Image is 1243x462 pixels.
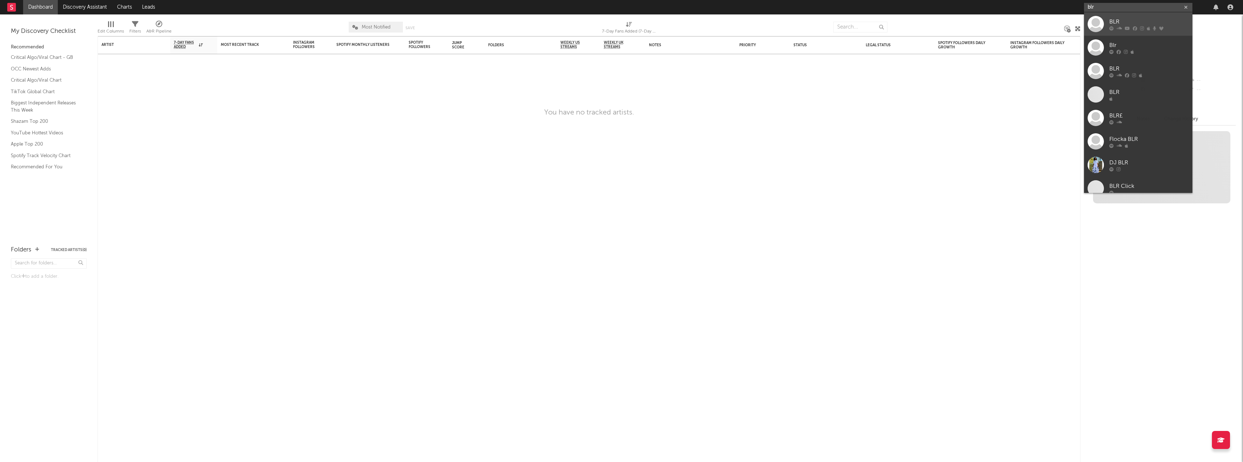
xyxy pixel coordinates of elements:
[146,27,172,36] div: A&R Pipeline
[11,43,87,52] div: Recommended
[362,25,391,30] span: Most Notified
[1084,177,1192,200] a: BLR Click
[51,248,87,252] button: Tracked Artists(0)
[11,88,79,96] a: TikTok Global Chart
[1109,41,1189,49] div: Blr
[1109,64,1189,73] div: BLR
[146,18,172,39] div: A&R Pipeline
[1084,130,1192,153] a: Flocka BLR
[11,27,87,36] div: My Discovery Checklist
[602,27,656,36] div: 7-Day Fans Added (7-Day Fans Added)
[405,26,415,30] button: Save
[11,152,79,160] a: Spotify Track Velocity Chart
[129,18,141,39] div: Filters
[602,18,656,39] div: 7-Day Fans Added (7-Day Fans Added)
[1188,76,1236,85] div: --
[1084,59,1192,83] a: BLR
[11,258,87,269] input: Search for folders...
[1084,83,1192,106] a: BLR
[739,43,768,47] div: Priority
[11,129,79,137] a: YouTube Hottest Videos
[129,27,141,36] div: Filters
[866,43,913,47] div: Legal Status
[1188,85,1236,95] div: --
[293,40,318,49] div: Instagram Followers
[1084,36,1192,59] a: Blr
[1109,182,1189,190] div: BLR Click
[1084,12,1192,36] a: BLR
[11,53,79,61] a: Critical Algo/Viral Chart - GB
[833,22,887,33] input: Search...
[452,41,470,49] div: Jump Score
[604,40,631,49] span: Weekly UK Streams
[11,272,87,281] div: Click to add a folder.
[336,43,391,47] div: Spotify Monthly Listeners
[11,76,79,84] a: Critical Algo/Viral Chart
[1109,135,1189,143] div: Flocka BLR
[102,43,156,47] div: Artist
[1010,41,1064,49] div: Instagram Followers Daily Growth
[1109,111,1189,120] div: BLR£
[938,41,992,49] div: Spotify Followers Daily Growth
[1084,106,1192,130] a: BLR£
[98,27,124,36] div: Edit Columns
[98,18,124,39] div: Edit Columns
[11,99,79,114] a: Biggest Independent Releases This Week
[221,43,275,47] div: Most Recent Track
[544,108,634,117] div: You have no tracked artists.
[11,140,79,148] a: Apple Top 200
[1109,17,1189,26] div: BLR
[1084,153,1192,177] a: DJ BLR
[560,40,586,49] span: Weekly US Streams
[11,163,79,171] a: Recommended For You
[488,43,542,47] div: Folders
[11,117,79,125] a: Shazam Top 200
[174,40,197,49] span: 7-Day Fans Added
[793,43,840,47] div: Status
[11,246,31,254] div: Folders
[649,43,721,47] div: Notes
[409,40,434,49] div: Spotify Followers
[1109,158,1189,167] div: DJ BLR
[11,65,79,73] a: OCC Newest Adds
[1084,3,1192,12] input: Search for artists
[1109,88,1189,96] div: BLR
